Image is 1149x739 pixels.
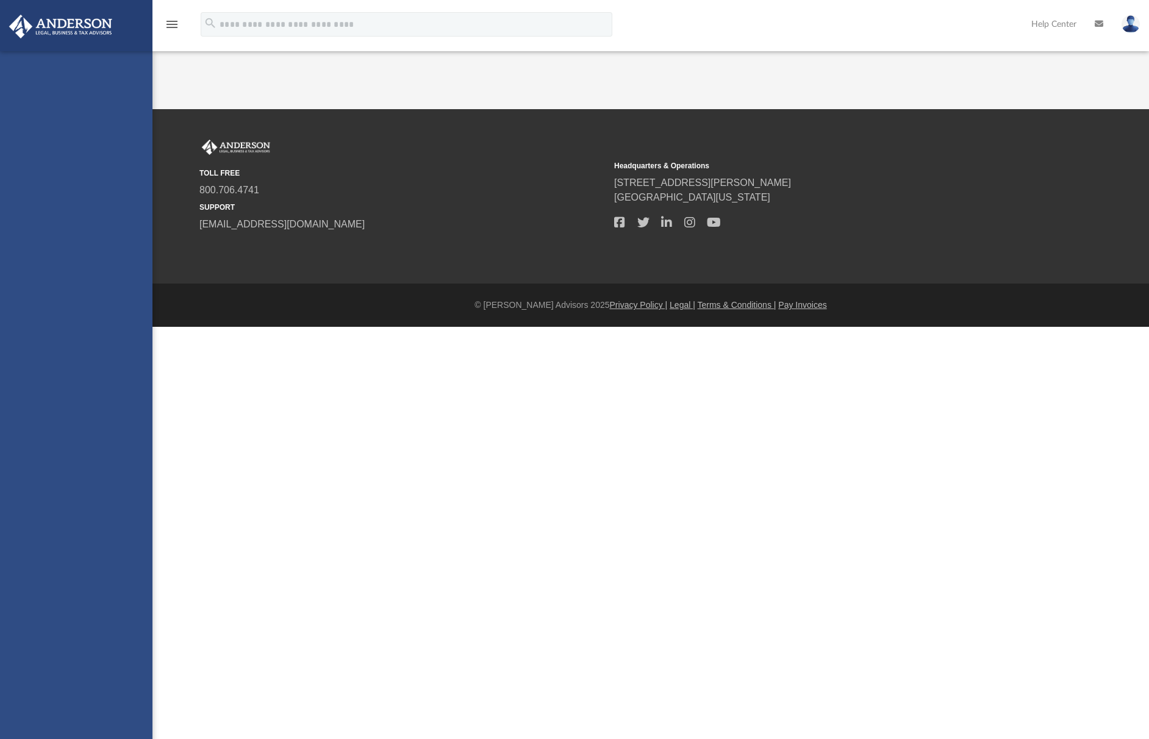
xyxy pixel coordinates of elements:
[199,185,259,195] a: 800.706.4741
[199,140,273,155] img: Anderson Advisors Platinum Portal
[165,17,179,32] i: menu
[199,219,365,229] a: [EMAIL_ADDRESS][DOMAIN_NAME]
[165,23,179,32] a: menu
[199,202,606,213] small: SUPPORT
[199,168,606,179] small: TOLL FREE
[204,16,217,30] i: search
[5,15,116,38] img: Anderson Advisors Platinum Portal
[778,300,826,310] a: Pay Invoices
[614,160,1020,171] small: Headquarters & Operations
[152,299,1149,312] div: © [PERSON_NAME] Advisors 2025
[610,300,668,310] a: Privacy Policy |
[614,192,770,202] a: [GEOGRAPHIC_DATA][US_STATE]
[614,177,791,188] a: [STREET_ADDRESS][PERSON_NAME]
[698,300,776,310] a: Terms & Conditions |
[670,300,695,310] a: Legal |
[1122,15,1140,33] img: User Pic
